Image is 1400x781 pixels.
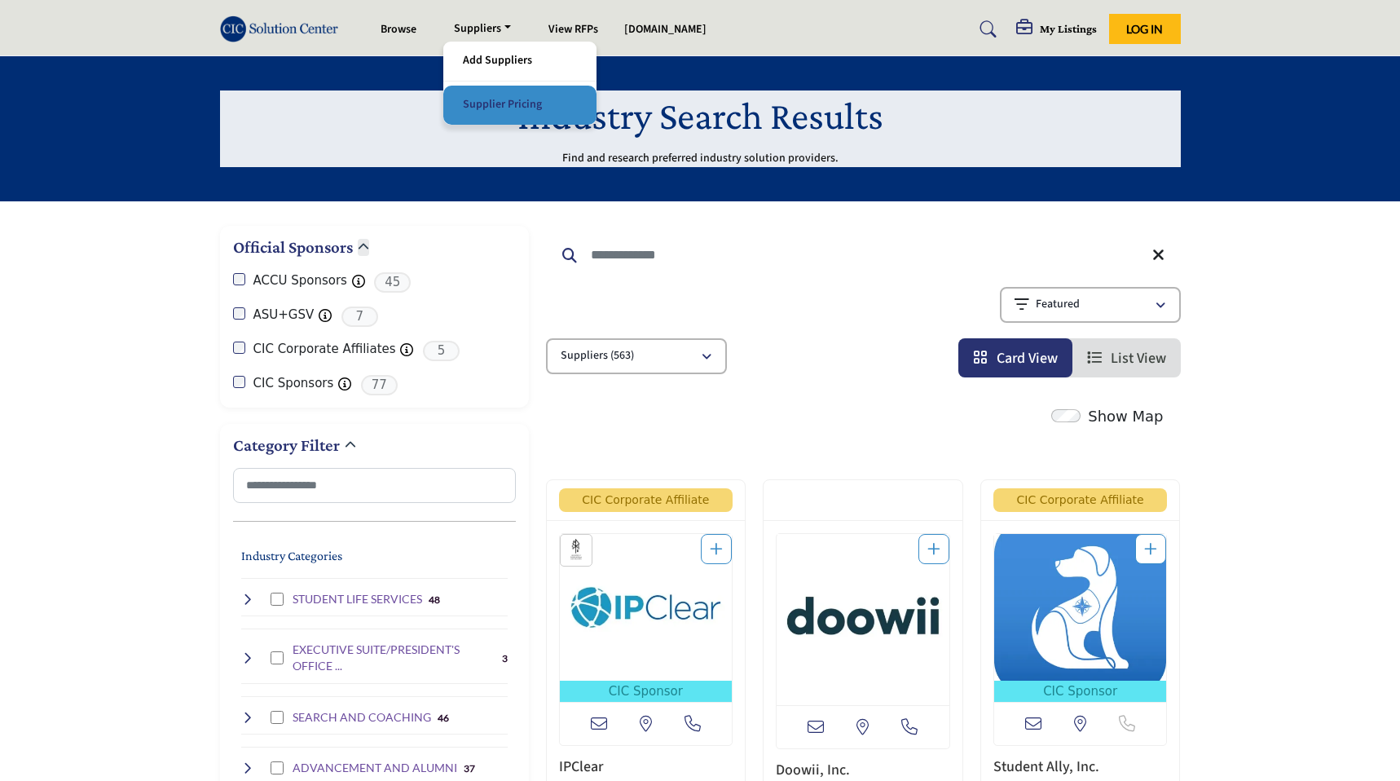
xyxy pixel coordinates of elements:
[233,342,245,354] input: CIC Corporate Affiliates checkbox
[563,682,729,701] span: CIC Sponsor
[253,271,347,290] label: ACCU Sponsors
[233,434,340,457] h2: Category Filter
[559,757,603,777] a: IPClear
[253,306,315,324] label: ASU+GSV
[1109,14,1181,44] button: Log In
[1040,21,1097,36] h5: My Listings
[997,348,1058,368] span: Card View
[253,340,396,359] label: CIC Corporate Affiliates
[927,540,940,560] a: Add To List
[361,375,398,395] span: 77
[548,21,598,38] a: View RFPs
[994,534,1167,681] img: Student Ally, Inc.
[502,653,508,664] b: 3
[220,15,347,42] img: Site Logo
[271,651,284,664] input: Select EXECUTIVE SUITE/PRESIDENT'S OFFICE SERVICES checkbox
[994,534,1167,703] a: Open Listing in new tab
[517,90,883,141] h1: Industry Search Results
[561,348,634,364] p: Suppliers (563)
[1111,348,1166,368] span: List View
[560,534,733,703] a: Open Listing in new tab
[973,348,1058,368] a: View Card
[233,376,245,388] input: CIC Sponsors checkbox
[451,94,588,117] a: Supplier Pricing
[710,540,723,560] a: Add To List
[438,710,449,725] div: 46 Results For SEARCH AND COACHING
[993,488,1168,512] span: CIC Corporate Affiliate
[958,338,1072,377] li: Card View
[1036,297,1080,313] p: Featured
[381,21,416,38] a: Browse
[293,709,431,726] h4: SEARCH AND COACHING: Executive search services, leadership coaching, and professional development...
[565,539,588,562] img: ACCU Sponsors Badge Icon
[253,374,334,393] label: CIC Sponsors
[997,682,1164,701] span: CIC Sponsor
[241,546,342,566] button: Industry Categories
[423,341,460,361] span: 5
[776,761,950,779] h3: Doowii, Inc.
[464,763,475,774] b: 37
[776,760,850,780] a: Doowii, Inc.
[1088,405,1163,427] label: Show Map
[429,592,440,607] div: 48 Results For STUDENT LIFE SERVICES
[271,711,284,724] input: Select SEARCH AND COACHING checkbox
[559,758,733,776] h3: IPClear
[271,761,284,774] input: Select ADVANCEMENT AND ALUMNI checkbox
[233,236,353,259] h2: Official Sponsors
[993,758,1168,776] h3: Student Ally, Inc.
[374,272,411,293] span: 45
[233,273,245,285] input: ACCU Sponsors checkbox
[1072,338,1181,377] li: List View
[777,534,949,705] a: Open Listing in new tab
[429,594,440,606] b: 48
[993,757,1099,777] a: Student Ally, Inc.
[546,338,727,374] button: Suppliers (563)
[1126,22,1163,36] span: Log In
[1000,287,1181,323] button: Featured
[293,591,422,607] h4: STUDENT LIFE SERVICES: Campus engagement, residential life, and student activity management solut...
[562,151,839,167] p: Find and research preferred industry solution providers.
[1087,348,1166,368] a: View List
[341,307,378,327] span: 7
[293,642,495,673] h4: EXECUTIVE SUITE/PRESIDENT'S OFFICE SERVICES: Strategic planning, leadership support, and executiv...
[964,16,1007,42] a: Search
[624,21,707,38] a: [DOMAIN_NAME]
[233,307,245,320] input: ASU+GSV checkbox
[233,468,516,503] input: Search Category
[438,713,449,724] b: 46
[560,534,733,681] img: IPClear
[271,593,284,606] input: Select STUDENT LIFE SERVICES checkbox
[777,534,949,705] img: Doowii, Inc.
[559,488,733,512] span: CIC Corporate Affiliate
[451,50,588,73] a: Add Suppliers
[442,18,522,41] a: Suppliers
[293,760,457,776] h4: ADVANCEMENT AND ALUMNI: Donor management, fundraising solutions, and alumni engagement platforms ...
[502,651,508,665] div: 3 Results For EXECUTIVE SUITE/PRESIDENT'S OFFICE SERVICES
[546,236,1181,275] input: Search Keyword
[1016,20,1097,39] div: My Listings
[1144,540,1157,560] a: Add To List
[464,761,475,775] div: 37 Results For ADVANCEMENT AND ALUMNI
